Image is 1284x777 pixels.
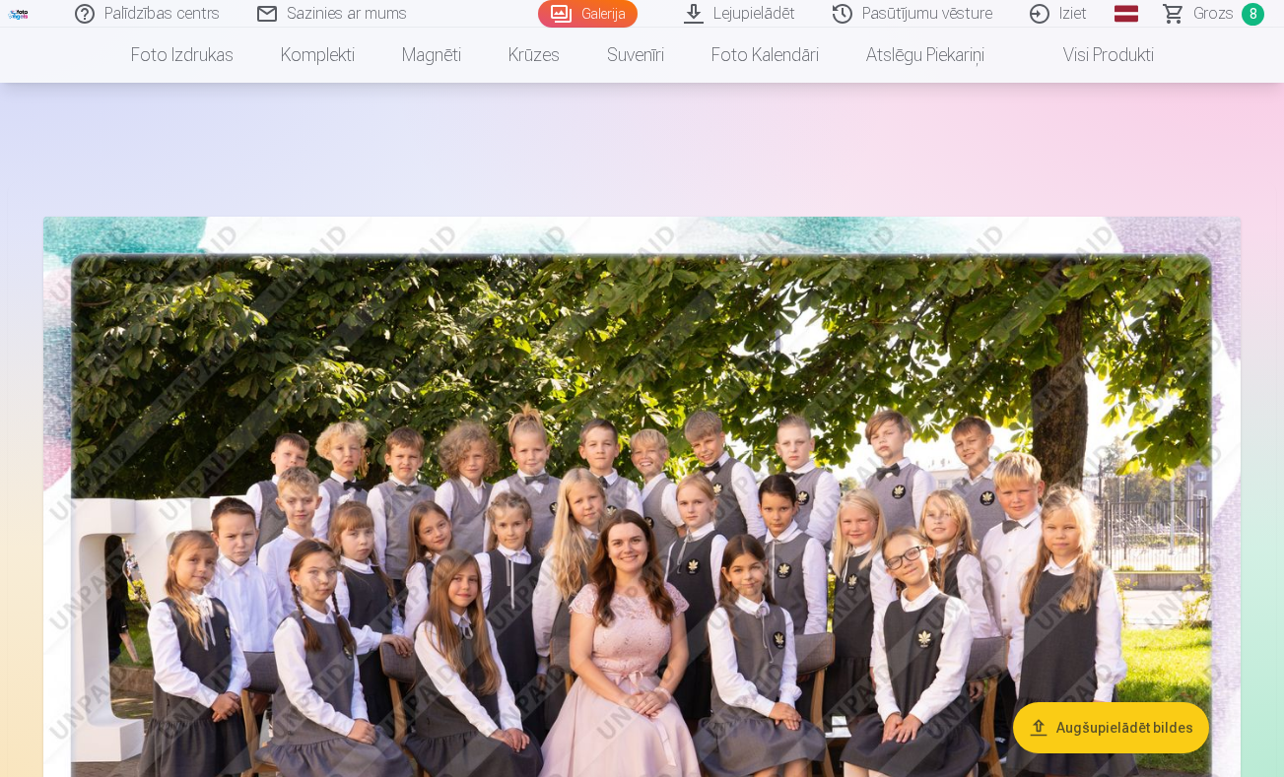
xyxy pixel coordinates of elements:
[257,28,378,83] a: Komplekti
[8,8,30,20] img: /fa1
[1193,2,1234,26] span: Grozs
[107,28,257,83] a: Foto izdrukas
[378,28,485,83] a: Magnēti
[843,28,1008,83] a: Atslēgu piekariņi
[485,28,583,83] a: Krūzes
[688,28,843,83] a: Foto kalendāri
[1242,3,1264,26] span: 8
[1013,702,1209,753] button: Augšupielādēt bildes
[1008,28,1178,83] a: Visi produkti
[583,28,688,83] a: Suvenīri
